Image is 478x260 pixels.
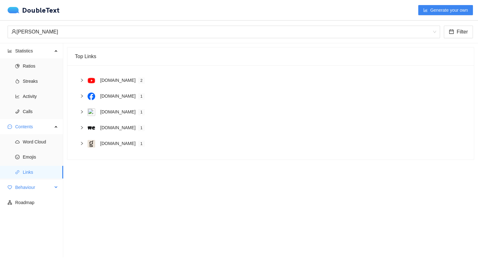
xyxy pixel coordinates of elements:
[138,125,145,131] span: 1
[100,140,136,147] div: [DOMAIN_NAME]
[8,49,12,53] span: bar-chart
[23,166,58,178] span: Links
[75,73,466,89] div: [DOMAIN_NAME]2
[75,89,466,105] div: [DOMAIN_NAME]1
[15,170,20,174] span: link
[423,8,428,13] span: bar-chart
[80,94,84,98] span: right
[449,29,454,35] span: calendar
[15,64,20,68] span: pie-chart
[138,93,145,100] span: 1
[457,28,468,36] span: Filter
[100,108,136,115] div: [DOMAIN_NAME]
[8,124,12,129] span: message
[23,60,58,72] span: Ratios
[88,77,95,84] img: favicon.ico
[15,196,58,209] span: Roadmap
[23,90,58,103] span: Activity
[80,110,84,114] span: right
[444,26,473,38] button: calendarFilter
[88,93,95,100] img: favicon.ico
[23,136,58,148] span: Word Cloud
[8,7,60,13] a: logoDoubleText
[138,141,145,147] span: 1
[15,155,20,159] span: smile
[11,26,436,38] span: Timothy Bryce
[430,7,468,14] span: Generate your own
[8,7,22,13] img: logo
[75,136,466,152] div: [DOMAIN_NAME]1
[75,47,466,65] div: Top Links
[100,93,136,100] div: [DOMAIN_NAME]
[11,29,16,34] span: user
[23,151,58,163] span: Emojis
[75,120,466,136] div: [DOMAIN_NAME]1
[88,124,95,132] img: favicon.ico
[15,45,52,57] span: Statistics
[15,140,20,144] span: cloud
[75,105,466,120] div: [DOMAIN_NAME]1
[8,200,12,205] span: apartment
[15,79,20,83] span: fire
[15,181,52,194] span: Behaviour
[418,5,473,15] button: bar-chartGenerate your own
[23,75,58,88] span: Streaks
[138,77,145,84] span: 2
[88,140,95,148] img: favicon.ico
[8,7,60,13] div: DoubleText
[418,8,473,13] a: bar-chartGenerate your own
[138,109,145,115] span: 1
[23,105,58,118] span: Calls
[80,126,84,130] span: right
[15,94,20,99] span: line-chart
[80,78,84,82] span: right
[15,120,52,133] span: Contents
[15,109,20,114] span: phone
[88,108,95,116] img: favicon.ico
[100,124,136,131] div: [DOMAIN_NAME]
[80,142,84,145] span: right
[100,77,136,84] div: [DOMAIN_NAME]
[11,26,431,38] div: [PERSON_NAME]
[8,185,12,190] span: heart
